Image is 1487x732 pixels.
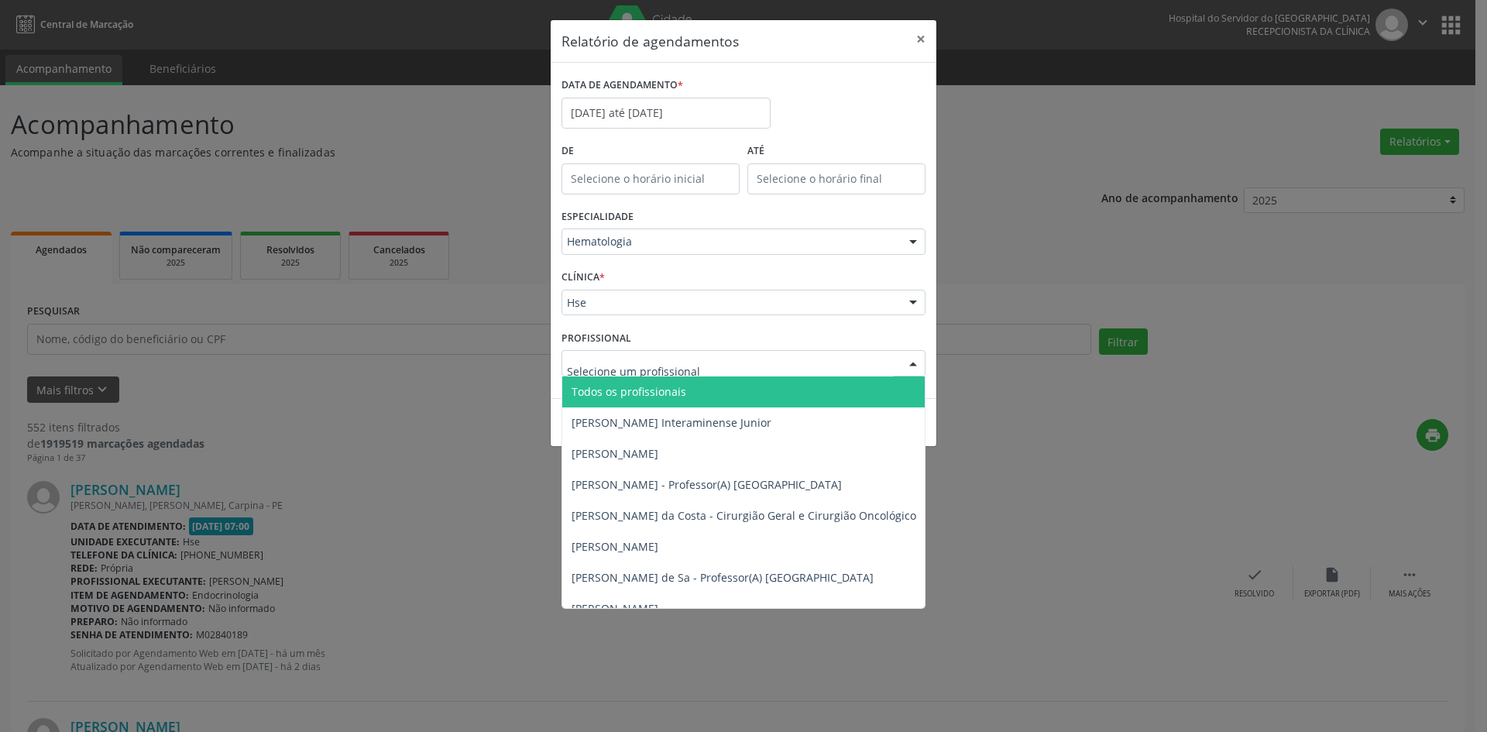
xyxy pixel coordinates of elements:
label: ESPECIALIDADE [561,205,634,229]
label: CLÍNICA [561,266,605,290]
span: Hematologia [567,234,894,249]
span: [PERSON_NAME] - Professor(A) [GEOGRAPHIC_DATA] [572,477,842,492]
h5: Relatório de agendamentos [561,31,739,51]
span: Hse [567,295,894,311]
label: DATA DE AGENDAMENTO [561,74,683,98]
span: [PERSON_NAME] [572,446,658,461]
span: [PERSON_NAME] [572,601,658,616]
span: [PERSON_NAME] da Costa - Cirurgião Geral e Cirurgião Oncológico [572,508,916,523]
span: [PERSON_NAME] de Sa - Professor(A) [GEOGRAPHIC_DATA] [572,570,874,585]
label: ATÉ [747,139,926,163]
label: PROFISSIONAL [561,326,631,350]
input: Selecione o horário inicial [561,163,740,194]
span: [PERSON_NAME] Interaminense Junior [572,415,771,430]
input: Selecione um profissional [567,356,894,387]
button: Close [905,20,936,58]
label: De [561,139,740,163]
input: Selecione uma data ou intervalo [561,98,771,129]
span: [PERSON_NAME] [572,539,658,554]
input: Selecione o horário final [747,163,926,194]
span: Todos os profissionais [572,384,686,399]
